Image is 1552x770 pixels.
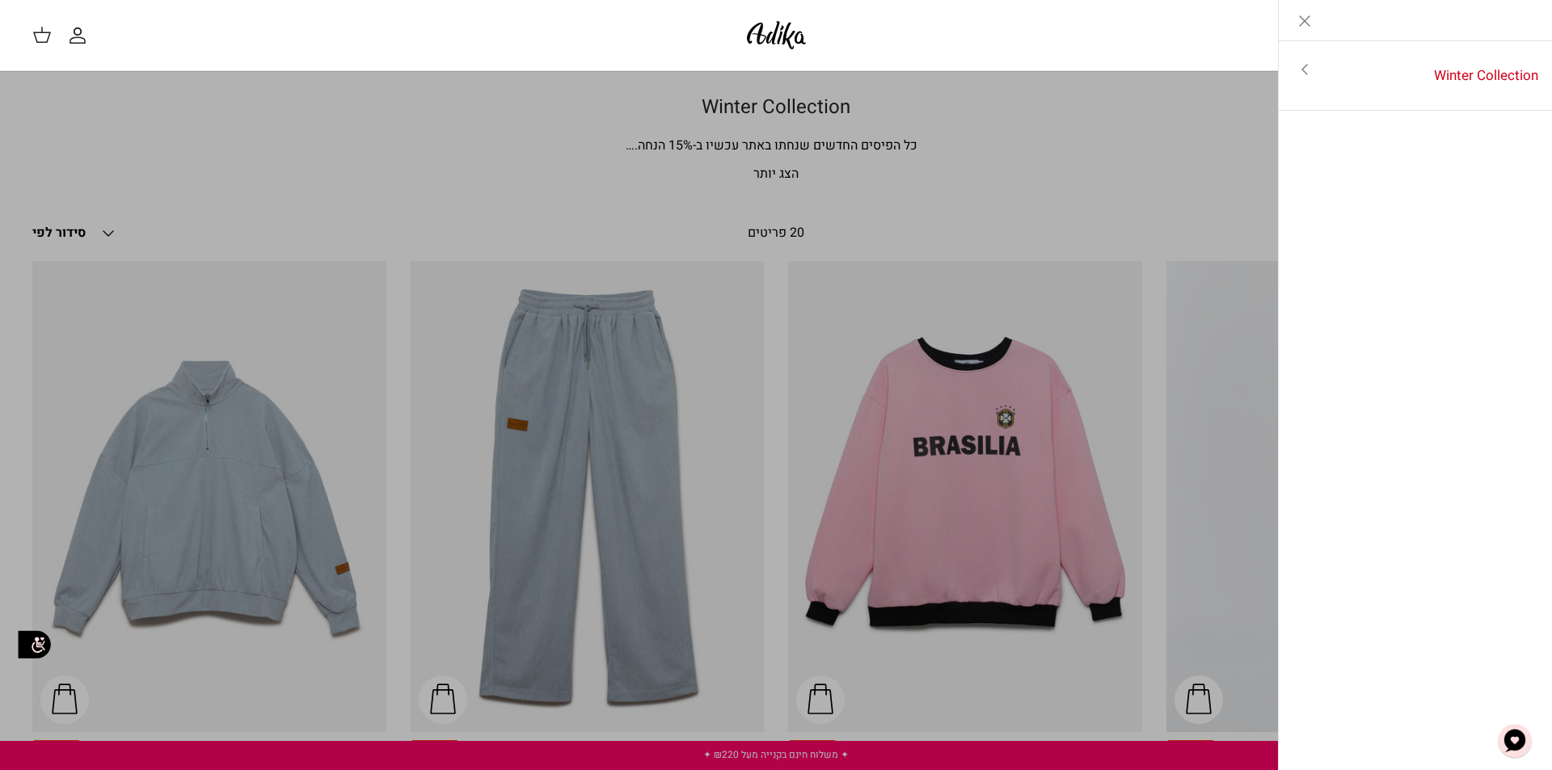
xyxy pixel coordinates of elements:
[12,623,57,667] img: accessibility_icon02.svg
[1491,717,1539,765] button: צ'אט
[68,26,94,45] a: החשבון שלי
[742,16,811,54] img: Adika IL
